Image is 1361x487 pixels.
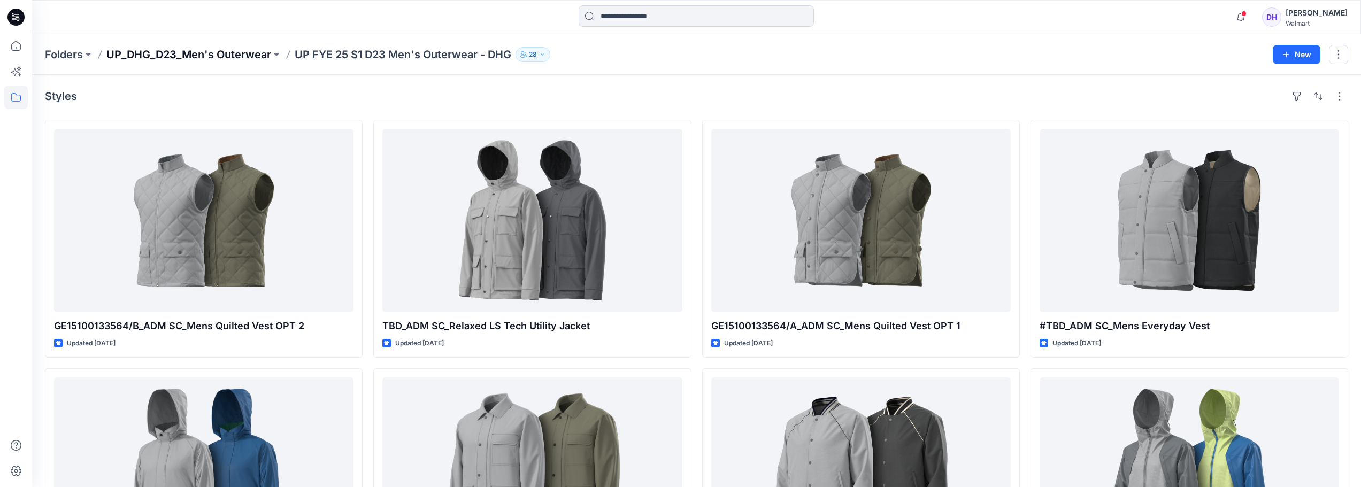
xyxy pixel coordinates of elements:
[529,49,537,60] p: 28
[1052,338,1101,349] p: Updated [DATE]
[382,319,682,334] p: TBD_ADM SC_Relaxed LS Tech Utility Jacket
[724,338,773,349] p: Updated [DATE]
[67,338,116,349] p: Updated [DATE]
[711,129,1011,312] a: GE15100133564/A_ADM SC_Mens Quilted Vest OPT 1
[1040,319,1339,334] p: #TBD_ADM SC_Mens Everyday Vest
[54,129,353,312] a: GE15100133564/B_ADM SC_Mens Quilted Vest OPT 2
[382,129,682,312] a: TBD_ADM SC_Relaxed LS Tech Utility Jacket
[1286,19,1348,27] div: Walmart
[1262,7,1281,27] div: DH
[1273,45,1320,64] button: New
[516,47,550,62] button: 28
[1286,6,1348,19] div: [PERSON_NAME]
[54,319,353,334] p: GE15100133564/B_ADM SC_Mens Quilted Vest OPT 2
[106,47,271,62] a: UP_DHG_D23_Men's Outerwear
[1040,129,1339,312] a: #TBD_ADM SC_Mens Everyday Vest
[45,47,83,62] a: Folders
[295,47,511,62] p: UP FYE 25 S1 D23 Men's Outerwear - DHG
[711,319,1011,334] p: GE15100133564/A_ADM SC_Mens Quilted Vest OPT 1
[45,90,77,103] h4: Styles
[395,338,444,349] p: Updated [DATE]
